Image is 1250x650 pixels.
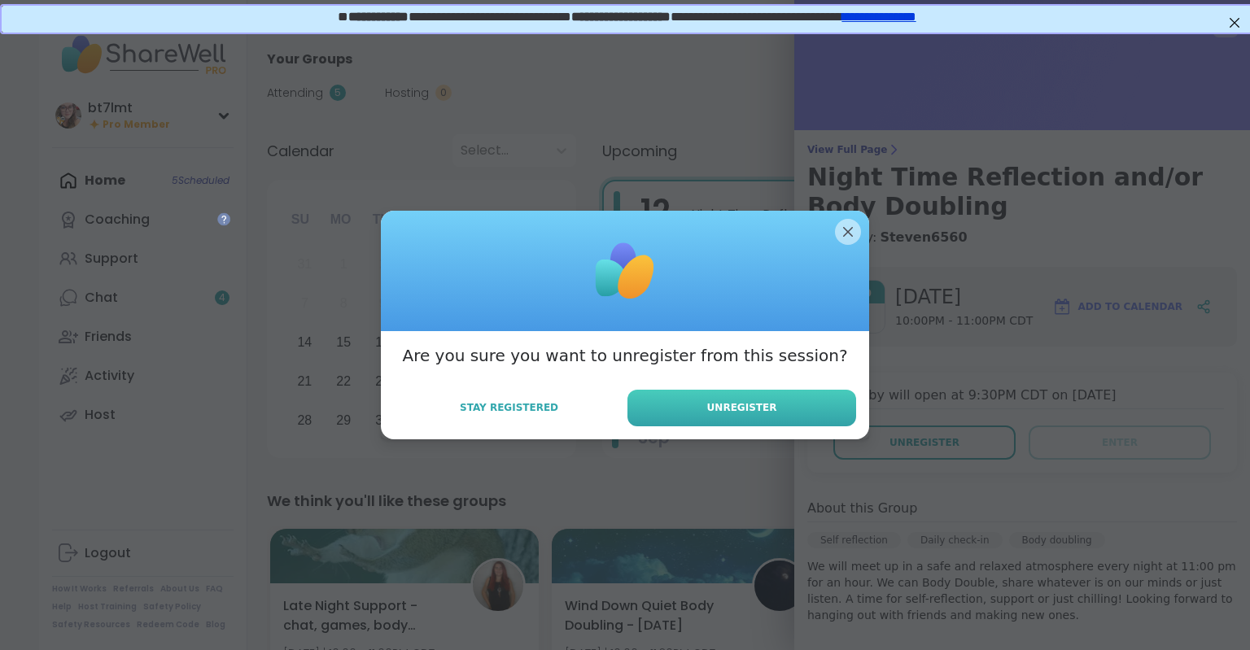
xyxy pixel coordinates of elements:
iframe: Spotlight [217,212,230,225]
span: Stay Registered [460,400,558,415]
button: Unregister [627,390,856,426]
img: ShareWell Logomark [584,230,666,312]
span: Unregister [707,400,777,415]
h3: Are you sure you want to unregister from this session? [402,344,847,367]
button: Stay Registered [394,390,624,425]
